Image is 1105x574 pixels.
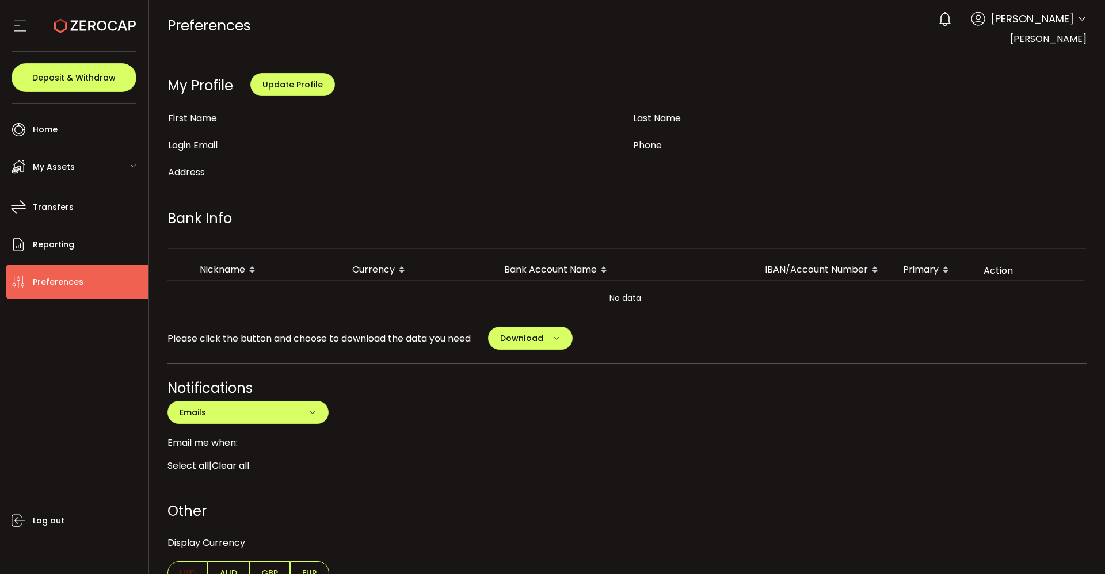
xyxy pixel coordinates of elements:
span: Preferences [33,274,83,290]
span: Reporting [33,236,74,253]
span: Log out [33,512,64,529]
iframe: Chat Widget [1047,519,1105,574]
button: Deposit & Withdraw [12,63,136,92]
span: Deposit & Withdraw [32,74,116,82]
span: Home [33,121,58,138]
span: Transfers [33,199,74,216]
span: My Assets [33,159,75,175]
